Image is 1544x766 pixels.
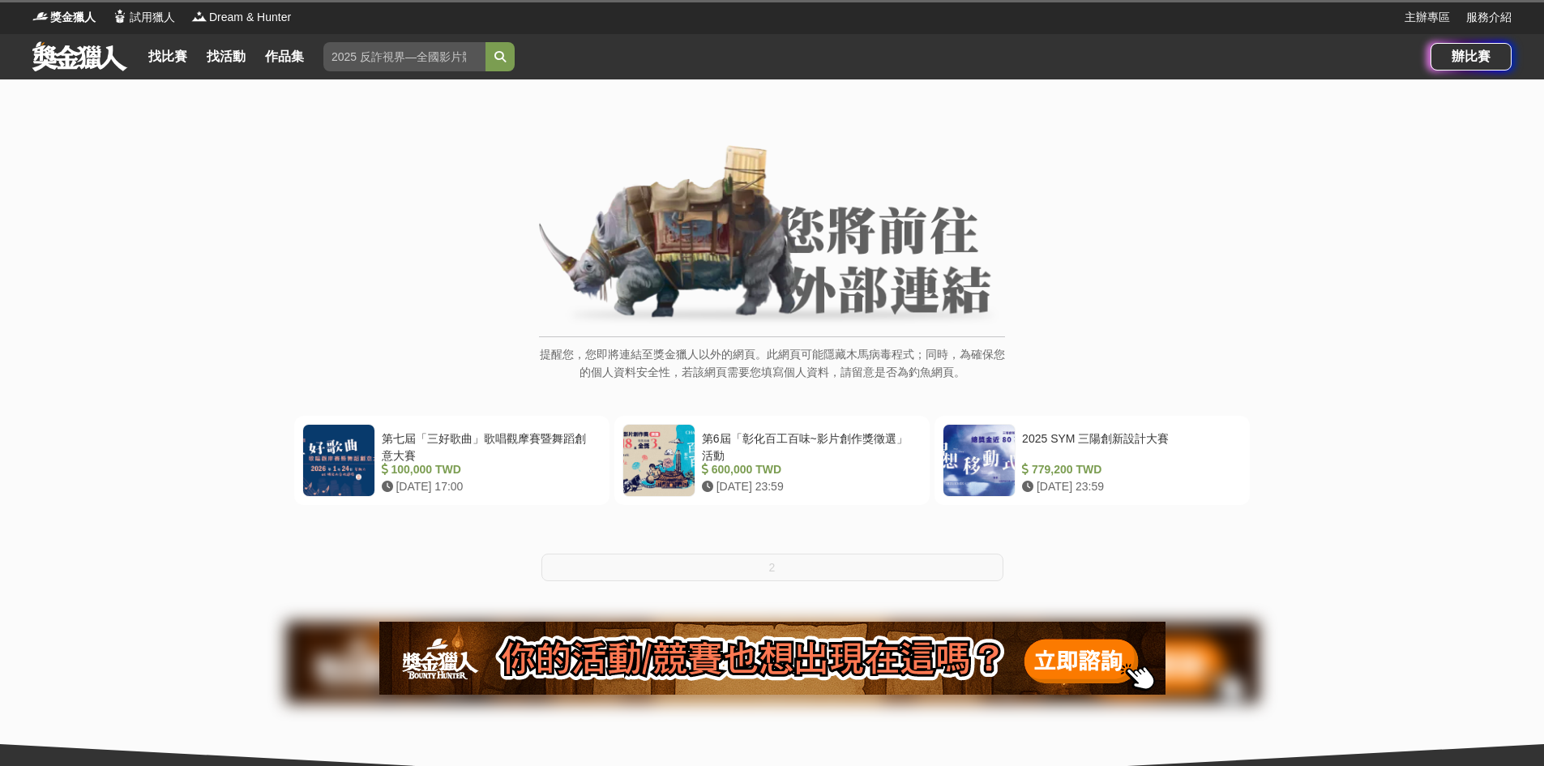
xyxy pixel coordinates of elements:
div: 779,200 TWD [1022,461,1235,478]
button: 2 [541,554,1003,581]
div: [DATE] 23:59 [1022,478,1235,495]
span: 獎金獵人 [50,9,96,26]
a: Logo試用獵人 [112,9,175,26]
a: 找比賽 [142,45,194,68]
a: 第6屆「彰化百工百味~影片創作獎徵選」活動 600,000 TWD [DATE] 23:59 [614,416,930,505]
a: Logo獎金獵人 [32,9,96,26]
img: External Link Banner [539,145,1005,328]
div: 第6屆「彰化百工百味~影片創作獎徵選」活動 [702,430,915,461]
img: 905fc34d-8193-4fb2-a793-270a69788fd0.png [379,622,1165,695]
a: 主辦專區 [1405,9,1450,26]
div: 600,000 TWD [702,461,915,478]
span: 試用獵人 [130,9,175,26]
a: 作品集 [259,45,310,68]
p: 提醒您，您即將連結至獎金獵人以外的網頁。此網頁可能隱藏木馬病毒程式；同時，為確保您的個人資料安全性，若該網頁需要您填寫個人資料，請留意是否為釣魚網頁。 [539,345,1005,398]
div: [DATE] 17:00 [382,478,595,495]
div: 100,000 TWD [382,461,595,478]
div: 第七屆「三好歌曲」歌唱觀摩賽暨舞蹈創意大賽 [382,430,595,461]
a: 第七屆「三好歌曲」歌唱觀摩賽暨舞蹈創意大賽 100,000 TWD [DATE] 17:00 [294,416,609,505]
span: Dream & Hunter [209,9,291,26]
img: Logo [32,8,49,24]
div: 2025 SYM 三陽創新設計大賽 [1022,430,1235,461]
a: 辦比賽 [1431,43,1512,71]
a: 2025 SYM 三陽創新設計大賽 779,200 TWD [DATE] 23:59 [935,416,1250,505]
img: Logo [112,8,128,24]
div: [DATE] 23:59 [702,478,915,495]
input: 2025 反詐視界—全國影片競賽 [323,42,485,71]
a: 找活動 [200,45,252,68]
img: Logo [191,8,207,24]
a: 服務介紹 [1466,9,1512,26]
a: LogoDream & Hunter [191,9,291,26]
